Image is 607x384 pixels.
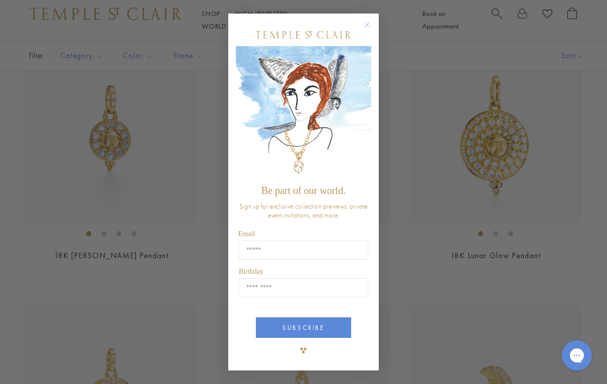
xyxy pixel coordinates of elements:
[256,317,351,338] button: SUBSCRIBE
[236,46,371,180] img: c4a9eb12-d91a-4d4a-8ee0-386386f4f338.jpeg
[239,241,368,260] input: Email
[239,202,368,220] span: Sign up for exclusive collection previews, private event invitations, and more.
[366,24,378,36] button: Close dialog
[256,31,351,39] img: Temple St. Clair
[238,230,255,238] span: Email
[557,337,597,374] iframe: Gorgias live chat messenger
[261,185,346,196] span: Be part of our world.
[293,340,314,360] img: TSC
[239,268,263,275] span: Birthday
